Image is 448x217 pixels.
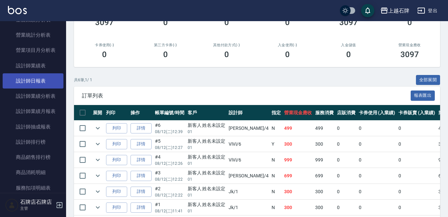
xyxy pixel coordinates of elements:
[361,4,374,17] button: save
[3,73,63,89] a: 設計師日報表
[397,121,437,136] td: 0
[188,145,226,151] p: 01
[163,18,168,27] h3: 0
[153,136,186,152] td: #5
[270,136,282,152] td: Y
[91,105,104,121] th: 展開
[186,105,227,121] th: 客戶
[335,121,357,136] td: 0
[188,176,226,182] p: 01
[155,145,184,151] p: 08/12 (二) 12:27
[131,139,152,149] a: 詳情
[397,200,437,215] td: 0
[163,50,168,59] h3: 0
[93,171,103,181] button: expand row
[326,43,371,47] h2: 入金儲值
[227,168,270,184] td: [PERSON_NAME] /4
[227,136,270,152] td: ViVi /6
[400,50,419,59] h3: 3097
[153,105,186,121] th: 帳單編號/時間
[335,105,357,121] th: 店販消費
[131,187,152,197] a: 詳情
[346,50,351,59] h3: 0
[188,129,226,135] p: 01
[106,202,127,213] button: 列印
[357,152,397,168] td: 0
[270,105,282,121] th: 指定
[188,122,226,129] div: 新客人 姓名未設定
[227,152,270,168] td: ViVi /6
[188,169,226,176] div: 新客人 姓名未設定
[153,152,186,168] td: #4
[93,155,103,165] button: expand row
[102,50,107,59] h3: 0
[3,27,63,43] a: 營業統計分析表
[95,18,114,27] h3: 3097
[188,154,226,161] div: 新客人 姓名未設定
[188,192,226,198] p: 01
[93,187,103,197] button: expand row
[339,18,358,27] h3: 3097
[407,18,412,27] h3: 0
[285,50,290,59] h3: 0
[227,200,270,215] td: Jk /1
[8,6,27,14] img: Logo
[224,50,229,59] h3: 0
[397,105,437,121] th: 卡券販賣 (入業績)
[416,75,440,85] button: 全部展開
[282,121,314,136] td: 499
[270,200,282,215] td: N
[188,138,226,145] div: 新客人 姓名未設定
[285,18,290,27] h3: 0
[20,199,54,205] h5: 石牌店石牌店
[357,200,397,215] td: 0
[155,208,184,214] p: 08/12 (二) 11:41
[188,201,226,208] div: 新客人 姓名未設定
[335,200,357,215] td: 0
[155,129,184,135] p: 08/12 (二) 12:39
[5,199,19,212] img: Person
[282,168,314,184] td: 699
[357,121,397,136] td: 0
[3,119,63,134] a: 設計師抽成報表
[153,184,186,199] td: #2
[3,150,63,165] a: 商品銷售排行榜
[3,180,63,196] a: 服務扣項明細表
[335,152,357,168] td: 0
[3,89,63,104] a: 設計師業績分析表
[335,136,357,152] td: 0
[106,139,127,149] button: 列印
[314,105,335,121] th: 服務消費
[106,123,127,133] button: 列印
[397,136,437,152] td: 0
[357,105,397,121] th: 卡券使用 (入業績)
[3,134,63,150] a: 設計師排行榜
[3,165,63,180] a: 商品消耗明細
[357,184,397,199] td: 0
[388,7,409,15] div: 上越石牌
[270,184,282,199] td: N
[153,121,186,136] td: #6
[155,161,184,166] p: 08/12 (二) 12:26
[153,168,186,184] td: #3
[3,58,63,73] a: 設計師業績表
[270,168,282,184] td: N
[282,136,314,152] td: 300
[129,105,153,121] th: 操作
[131,171,152,181] a: 詳情
[335,184,357,199] td: 0
[270,121,282,136] td: N
[93,123,103,133] button: expand row
[155,192,184,198] p: 08/12 (二) 12:22
[387,43,432,47] h2: 營業現金應收
[104,105,129,121] th: 列印
[314,136,335,152] td: 300
[131,155,152,165] a: 詳情
[82,43,127,47] h2: 卡券使用(-)
[82,92,411,99] span: 訂單列表
[131,123,152,133] a: 詳情
[282,184,314,199] td: 300
[188,161,226,166] p: 01
[153,200,186,215] td: #1
[314,184,335,199] td: 300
